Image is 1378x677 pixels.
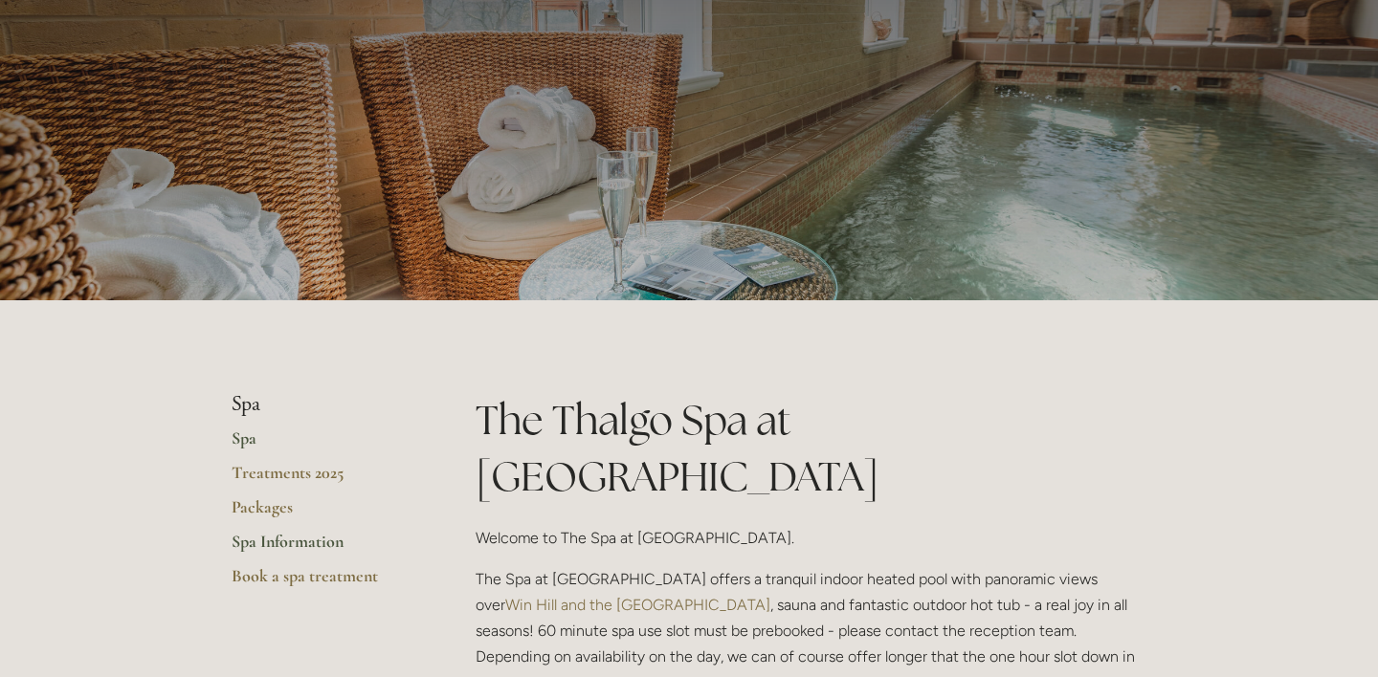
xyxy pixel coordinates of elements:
[232,531,414,565] a: Spa Information
[505,596,770,614] a: Win Hill and the [GEOGRAPHIC_DATA]
[232,565,414,600] a: Book a spa treatment
[476,525,1146,551] p: Welcome to The Spa at [GEOGRAPHIC_DATA].
[232,392,414,417] li: Spa
[476,392,1146,505] h1: The Thalgo Spa at [GEOGRAPHIC_DATA]
[232,427,414,462] a: Spa
[232,462,414,496] a: Treatments 2025
[232,496,414,531] a: Packages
